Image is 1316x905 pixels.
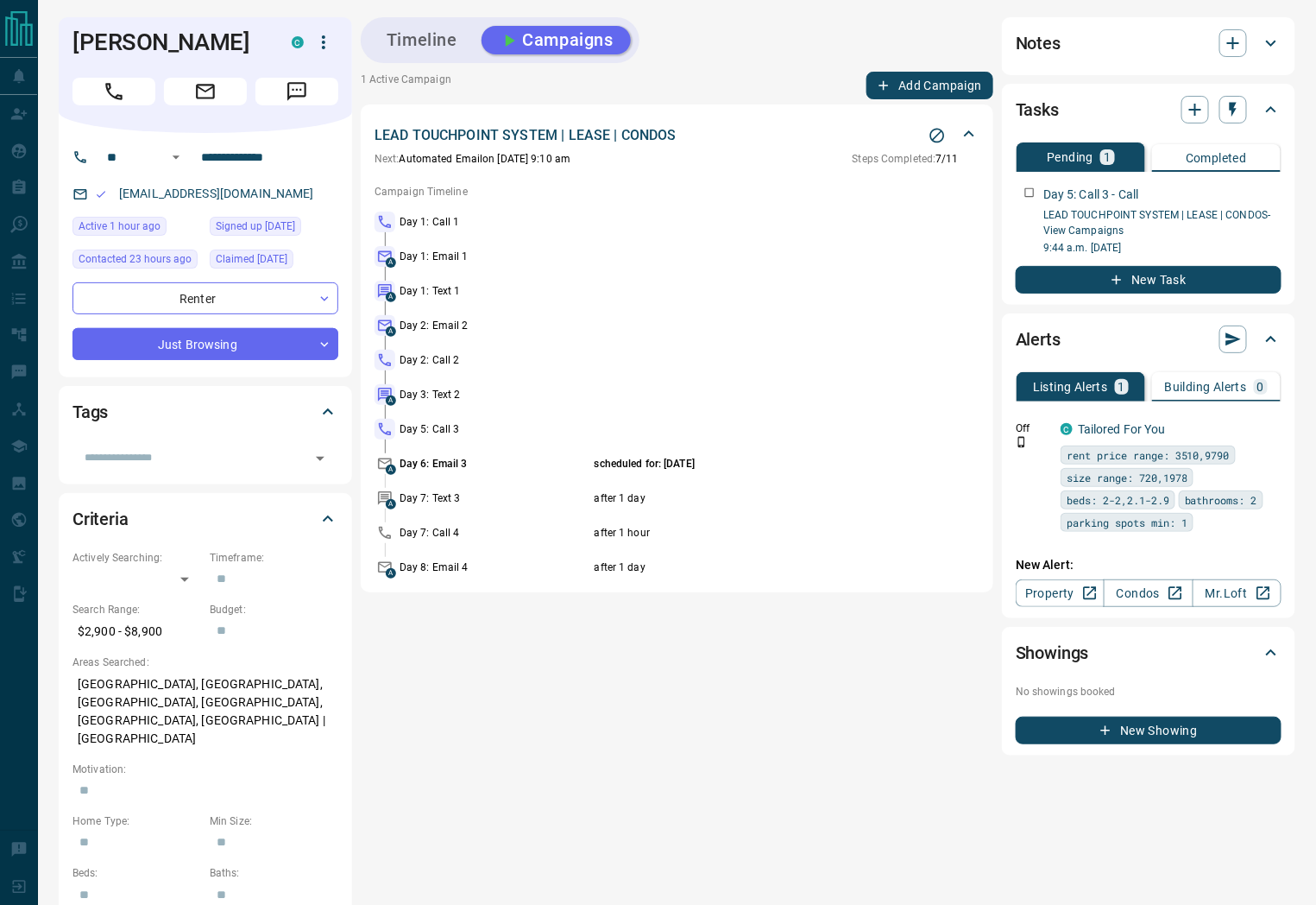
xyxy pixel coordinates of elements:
p: Budget: [210,602,338,617]
p: Baths: [210,865,338,881]
span: A [386,465,396,475]
p: Actively Searching: [72,550,201,566]
span: beds: 2-2,2.1-2.9 [1067,491,1169,509]
span: Email [164,78,247,105]
span: Contacted 23 hours ago [79,250,192,268]
span: Claimed [DATE] [216,250,287,268]
span: A [386,257,396,268]
p: scheduled for: [DATE] [595,456,912,471]
p: after 1 day [595,490,912,506]
button: Stop Campaign [924,123,950,149]
p: Off [1016,421,1050,436]
h2: Showings [1016,639,1089,667]
svg: Email Valid [95,188,107,200]
p: Timeframe: [210,550,338,566]
div: Renter [72,282,338,314]
div: Notes [1016,22,1281,64]
p: Listing Alerts [1033,381,1108,393]
button: New Showing [1016,717,1281,744]
p: Day 7: Text 3 [400,490,590,506]
div: condos.ca [292,36,304,48]
p: 1 [1104,151,1111,163]
p: Day 1: Text 1 [400,283,590,299]
div: Tasks [1016,89,1281,130]
span: A [386,396,396,406]
a: Tailored For You [1078,422,1166,436]
p: 1 Active Campaign [361,72,451,99]
p: Day 5: Call 3 [400,421,590,437]
h2: Tasks [1016,96,1059,123]
div: Just Browsing [72,328,338,360]
p: 7 / 11 [853,151,959,167]
span: Next: [375,153,400,165]
p: Beds: [72,865,201,881]
p: $2,900 - $8,900 [72,617,201,646]
span: size range: 720,1978 [1067,469,1187,486]
p: LEAD TOUCHPOINT SYSTEM | LEASE | CONDOS [375,125,677,146]
span: Call [72,78,155,105]
span: A [386,292,396,302]
button: Open [166,147,186,168]
div: Fri Sep 12 2025 [210,250,338,274]
div: Tags [72,391,338,433]
p: Day 6: Email 3 [400,456,590,471]
p: Day 1: Email 1 [400,249,590,264]
div: LEAD TOUCHPOINT SYSTEM | LEASE | CONDOSStop CampaignNext:Automated Emailon [DATE] 9:10 amSteps Co... [375,122,979,170]
p: Building Alerts [1165,381,1247,393]
span: rent price range: 3510,9790 [1067,446,1230,464]
p: Search Range: [72,602,201,617]
div: Sun Sep 14 2025 [72,250,201,274]
svg: Push Notification Only [1016,436,1028,448]
p: Completed [1186,152,1247,164]
p: Day 5: Call 3 - Call [1043,186,1139,204]
p: Automated Email on [DATE] 9:10 am [375,151,570,167]
span: A [386,568,396,579]
span: Message [255,78,338,105]
p: Day 8: Email 4 [400,560,590,575]
p: 0 [1257,381,1264,393]
span: A [386,326,396,337]
p: Day 3: Text 2 [400,387,590,402]
p: 1 [1118,381,1125,393]
h2: Criteria [72,505,129,533]
a: Condos [1104,579,1193,607]
h2: Alerts [1016,326,1061,353]
p: 9:44 a.m. [DATE] [1043,240,1281,256]
h2: Notes [1016,29,1061,57]
a: LEAD TOUCHPOINT SYSTEM | LEASE | CONDOS- View Campaigns [1043,209,1271,237]
p: No showings booked [1016,684,1281,699]
p: Min Size: [210,813,338,829]
div: Showings [1016,632,1281,674]
a: [EMAIL_ADDRESS][DOMAIN_NAME] [119,187,314,200]
p: after 1 hour [595,525,912,541]
span: parking spots min: 1 [1067,514,1187,531]
button: Campaigns [482,26,631,54]
p: Pending [1047,151,1093,163]
p: Motivation: [72,762,338,777]
button: Add Campaign [866,72,993,99]
div: Mon Sep 15 2025 [72,217,201,241]
p: Home Type: [72,813,201,829]
h1: [PERSON_NAME] [72,28,266,56]
div: Fri Sep 12 2025 [210,217,338,241]
span: Active 1 hour ago [79,218,161,235]
p: Day 1: Call 1 [400,214,590,230]
div: Alerts [1016,319,1281,360]
a: Mr.Loft [1193,579,1281,607]
h2: Tags [72,398,108,426]
p: New Alert: [1016,556,1281,574]
p: Day 2: Email 2 [400,318,590,333]
p: Areas Searched: [72,655,338,670]
span: A [386,499,396,509]
p: Campaign Timeline [375,184,979,199]
a: Property [1016,579,1105,607]
div: condos.ca [1061,423,1073,435]
div: Criteria [72,498,338,540]
button: Timeline [369,26,475,54]
span: Steps Completed: [853,153,936,165]
button: New Task [1016,266,1281,294]
p: Day 2: Call 2 [400,352,590,368]
p: [GEOGRAPHIC_DATA], [GEOGRAPHIC_DATA], [GEOGRAPHIC_DATA], [GEOGRAPHIC_DATA], [GEOGRAPHIC_DATA], [G... [72,670,338,753]
span: bathrooms: 2 [1185,491,1257,509]
span: Signed up [DATE] [216,218,295,235]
